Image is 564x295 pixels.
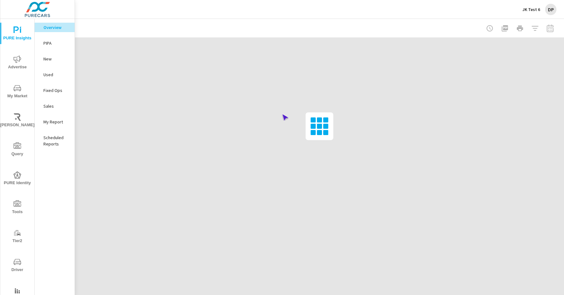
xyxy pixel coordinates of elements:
div: My Report [35,117,75,127]
span: [PERSON_NAME] [2,113,32,129]
p: New [43,56,70,62]
div: Scheduled Reports [35,133,75,149]
span: PURE Insights [2,26,32,42]
p: Used [43,71,70,78]
div: New [35,54,75,64]
p: JK Test 6 [522,7,540,12]
div: PIPA [35,38,75,48]
span: Driver [2,258,32,274]
div: Sales [35,101,75,111]
span: Advertise [2,55,32,71]
span: My Market [2,84,32,100]
span: Tier2 [2,229,32,245]
div: Overview [35,23,75,32]
span: Query [2,142,32,158]
p: Overview [43,24,70,31]
div: Used [35,70,75,79]
div: DP [545,4,556,15]
div: Fixed Ops [35,86,75,95]
p: Scheduled Reports [43,134,70,147]
p: Fixed Ops [43,87,70,94]
span: Tools [2,200,32,216]
span: PURE Identity [2,171,32,187]
p: PIPA [43,40,70,46]
p: My Report [43,119,70,125]
p: Sales [43,103,70,109]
